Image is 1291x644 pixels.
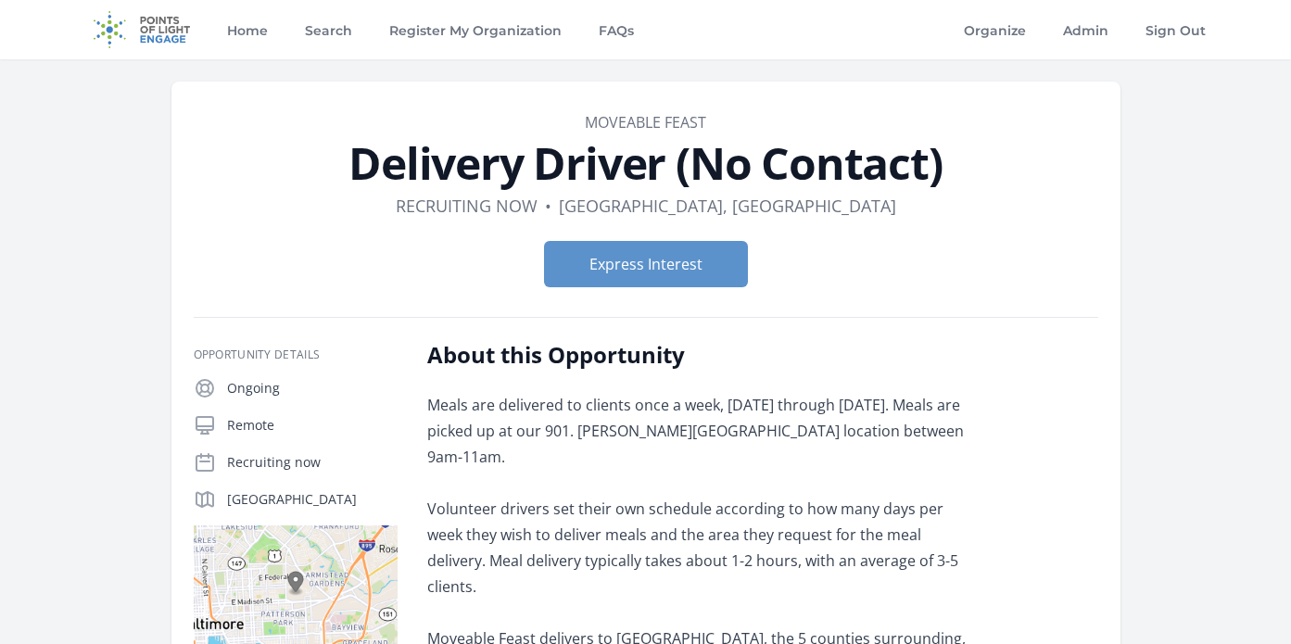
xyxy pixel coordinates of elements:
p: Recruiting now [227,453,398,472]
p: Ongoing [227,379,398,398]
dd: [GEOGRAPHIC_DATA], [GEOGRAPHIC_DATA] [559,193,896,219]
p: Remote [227,416,398,435]
dd: Recruiting now [396,193,538,219]
h3: Opportunity Details [194,347,398,362]
button: Express Interest [544,241,748,287]
h1: Delivery Driver (No Contact) [194,141,1098,185]
a: Moveable Feast [585,112,706,133]
div: • [545,193,551,219]
h2: About this Opportunity [427,340,969,370]
p: [GEOGRAPHIC_DATA] [227,490,398,509]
